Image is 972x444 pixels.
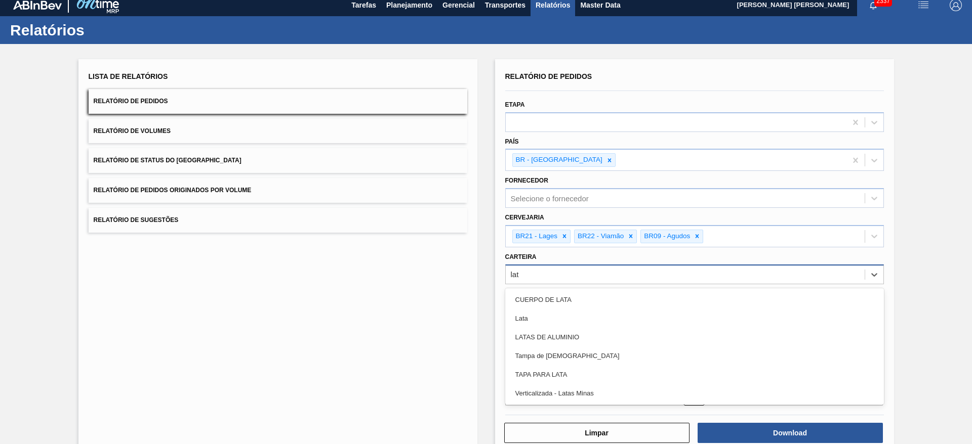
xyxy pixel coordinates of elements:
[89,178,467,203] button: Relatório de Pedidos Originados por Volume
[505,214,544,221] label: Cervejaria
[575,230,625,243] div: BR22 - Viamão
[94,98,168,105] span: Relatório de Pedidos
[505,346,884,365] div: Tampa de [DEMOGRAPHIC_DATA]
[505,328,884,346] div: LATAS DE ALUMINIO
[505,177,548,184] label: Fornecedor
[94,157,241,164] span: Relatório de Status do [GEOGRAPHIC_DATA]
[505,309,884,328] div: Lata
[641,230,692,243] div: BR09 - Agudos
[505,290,884,309] div: CUERPO DE LATA
[505,253,537,260] label: Carteira
[511,194,589,203] div: Selecione o fornecedor
[89,148,467,173] button: Relatório de Status do [GEOGRAPHIC_DATA]
[94,127,171,135] span: Relatório de Volumes
[513,230,559,243] div: BR21 - Lages
[89,208,467,233] button: Relatório de Sugestões
[89,119,467,144] button: Relatório de Volumes
[89,89,467,114] button: Relatório de Pedidos
[513,154,604,166] div: BR - [GEOGRAPHIC_DATA]
[504,423,690,443] button: Limpar
[505,384,884,403] div: Verticalizada - Latas Minas
[10,24,190,36] h1: Relatórios
[94,216,179,224] span: Relatório de Sugestões
[505,365,884,384] div: TAPA PARA LATA
[698,423,883,443] button: Download
[505,101,525,108] label: Etapa
[89,72,168,80] span: Lista de Relatórios
[505,72,592,80] span: Relatório de Pedidos
[13,1,62,10] img: TNhmsLtSVTkK8tSr43FrP2fwEKptu5GPRR3wAAAABJRU5ErkJggg==
[505,138,519,145] label: País
[94,187,252,194] span: Relatório de Pedidos Originados por Volume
